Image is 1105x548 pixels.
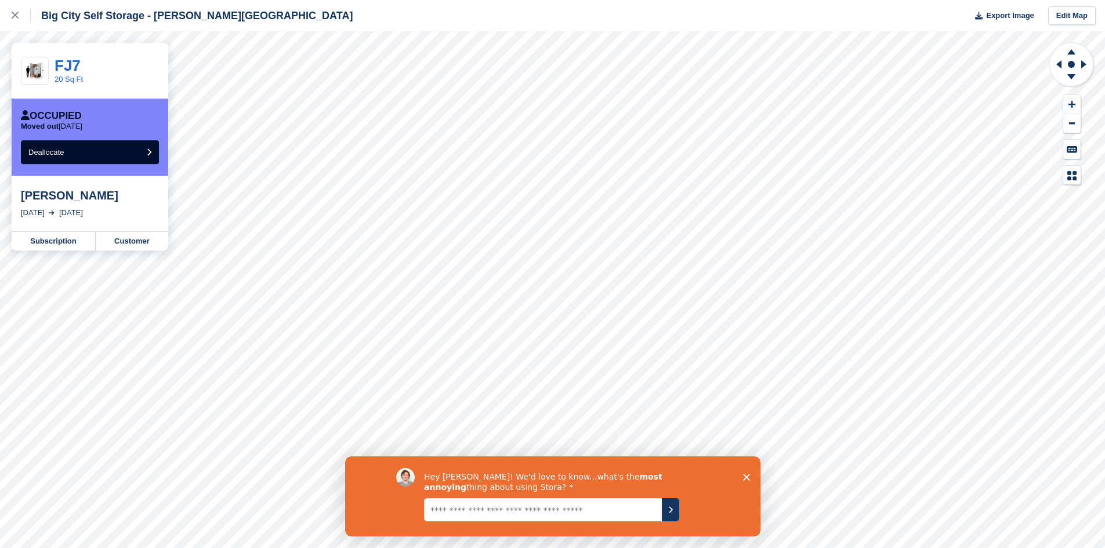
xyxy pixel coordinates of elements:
[28,148,64,157] span: Deallocate
[1063,140,1081,159] button: Keyboard Shortcuts
[21,110,82,122] div: Occupied
[12,232,96,251] a: Subscription
[1063,114,1081,133] button: Zoom Out
[1063,166,1081,185] button: Map Legend
[55,75,83,84] a: 20 Sq Ft
[21,122,82,131] p: [DATE]
[1063,95,1081,114] button: Zoom In
[986,10,1034,21] span: Export Image
[21,188,159,202] div: [PERSON_NAME]
[55,57,81,74] a: FJ7
[968,6,1034,26] button: Export Image
[59,207,83,219] div: [DATE]
[49,211,55,215] img: arrow-right-light-icn-cde0832a797a2874e46488d9cf13f60e5c3a73dbe684e267c42b8395dfbc2abf.svg
[21,61,48,81] img: 20-sqft-unit.jpg
[21,122,59,130] span: Moved out
[345,456,760,536] iframe: Survey by David from Stora
[21,207,45,219] div: [DATE]
[96,232,168,251] a: Customer
[1048,6,1096,26] a: Edit Map
[21,140,159,164] button: Deallocate
[31,9,353,23] div: Big City Self Storage - [PERSON_NAME][GEOGRAPHIC_DATA]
